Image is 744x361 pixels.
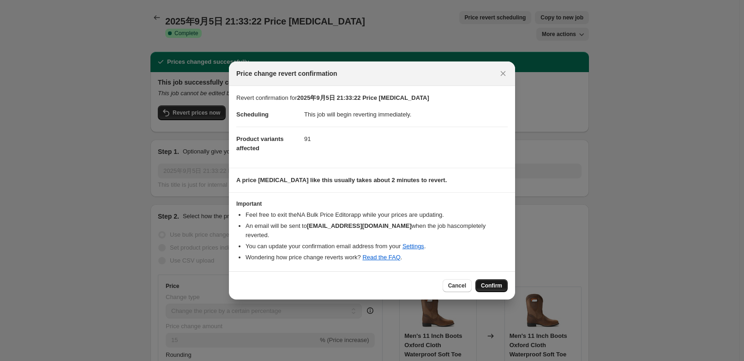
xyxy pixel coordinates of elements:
[307,222,412,229] b: [EMAIL_ADDRESS][DOMAIN_NAME]
[497,67,510,80] button: Close
[246,253,508,262] li: Wondering how price change reverts work? .
[236,69,337,78] span: Price change revert confirmation
[236,135,284,152] span: Product variants affected
[246,221,508,240] li: An email will be sent to when the job has completely reverted .
[236,200,508,208] h3: Important
[481,282,502,289] span: Confirm
[475,279,508,292] button: Confirm
[443,279,472,292] button: Cancel
[362,254,400,261] a: Read the FAQ
[236,93,508,103] p: Revert confirmation for
[448,282,466,289] span: Cancel
[304,127,508,151] dd: 91
[402,243,424,250] a: Settings
[246,210,508,220] li: Feel free to exit the NA Bulk Price Editor app while your prices are updating.
[304,103,508,127] dd: This job will begin reverting immediately.
[236,177,447,184] b: A price [MEDICAL_DATA] like this usually takes about 2 minutes to revert.
[297,94,429,101] b: 2025年9月5日 21:33:22 Price [MEDICAL_DATA]
[236,111,269,118] span: Scheduling
[246,242,508,251] li: You can update your confirmation email address from your .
